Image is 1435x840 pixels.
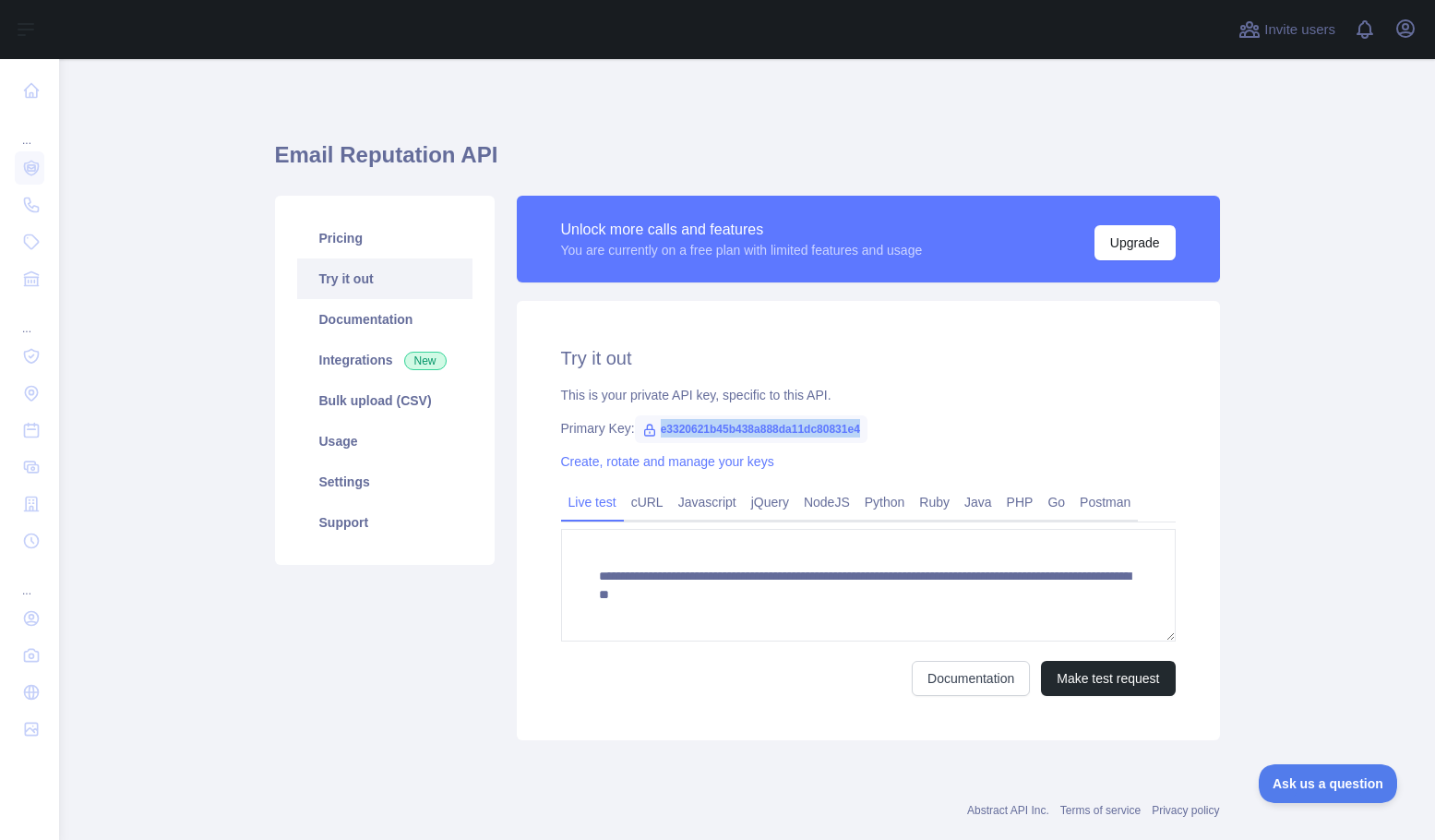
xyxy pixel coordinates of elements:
a: NodeJS [796,487,857,517]
span: e3320621b45b438a888da11dc80831e4 [635,415,867,443]
a: Settings [297,462,472,502]
div: ... [15,111,44,148]
a: cURL [624,487,671,517]
a: Go [1040,487,1072,517]
a: Pricing [297,218,472,258]
a: Usage [297,421,472,462]
a: Javascript [671,487,744,517]
button: Invite users [1235,15,1339,44]
div: ... [15,299,44,336]
a: Documentation [297,299,472,340]
span: New [404,352,447,370]
a: jQuery [744,487,796,517]
div: This is your private API key, specific to this API. [561,386,1176,404]
a: Java [957,487,999,517]
a: Postman [1072,487,1138,517]
button: Make test request [1041,661,1175,696]
a: Live test [561,487,624,517]
a: Ruby [912,487,957,517]
button: Upgrade [1094,225,1176,260]
div: Primary Key: [561,419,1176,438]
a: Python [857,487,913,517]
a: Documentation [912,661,1030,696]
iframe: Toggle Customer Support [1259,764,1398,803]
div: You are currently on a free plan with limited features and usage [561,241,923,259]
a: PHP [999,487,1041,517]
a: Support [297,502,472,543]
span: Invite users [1264,19,1335,41]
a: Create, rotate and manage your keys [561,454,774,469]
h1: Email Reputation API [275,140,1220,185]
h2: Try it out [561,345,1176,371]
a: Terms of service [1060,804,1141,817]
a: Privacy policy [1152,804,1219,817]
a: Integrations New [297,340,472,380]
a: Bulk upload (CSV) [297,380,472,421]
a: Try it out [297,258,472,299]
div: ... [15,561,44,598]
div: Unlock more calls and features [561,219,923,241]
a: Abstract API Inc. [967,804,1049,817]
